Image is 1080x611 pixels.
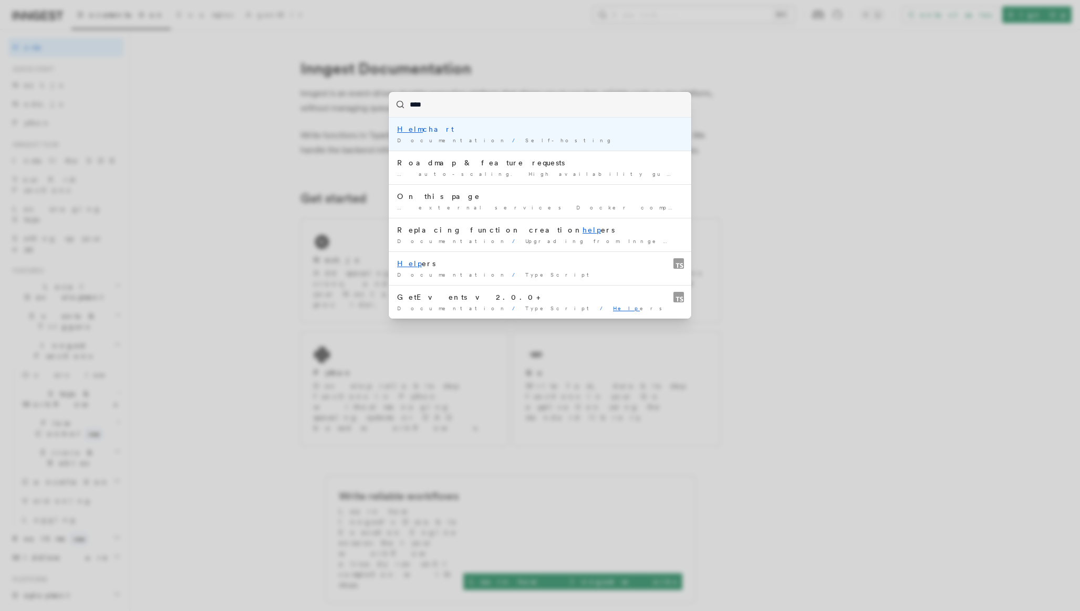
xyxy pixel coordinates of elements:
div: chart [397,124,683,134]
mark: Help [613,305,640,311]
mark: help [583,226,601,234]
span: / [512,238,521,244]
div: On this page [397,191,683,202]
span: Documentation [397,137,508,143]
span: / [512,137,521,143]
span: Self-hosting [525,137,612,143]
div: Replacing function creation ers [397,225,683,235]
span: TypeScript [525,271,596,278]
span: Upgrading from Inngest SDK v1 to v2 [525,238,795,244]
span: ers [613,305,668,311]
span: Documentation [397,305,508,311]
div: GetEvents v2.0.0+ [397,292,683,302]
div: … external services Docker compose example chart Roadmap & feature requests [397,204,683,212]
span: Documentation [397,271,508,278]
span: / [512,305,521,311]
div: … auto-scaling. High availability guide. chart for easy deployment … [397,170,683,178]
span: Documentation [397,238,508,244]
div: ers [397,258,683,269]
span: TypeScript [525,305,596,311]
mark: Helm [397,125,423,133]
mark: Help [397,259,422,268]
span: / [600,305,609,311]
div: Roadmap & feature requests [397,157,683,168]
span: / [512,271,521,278]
